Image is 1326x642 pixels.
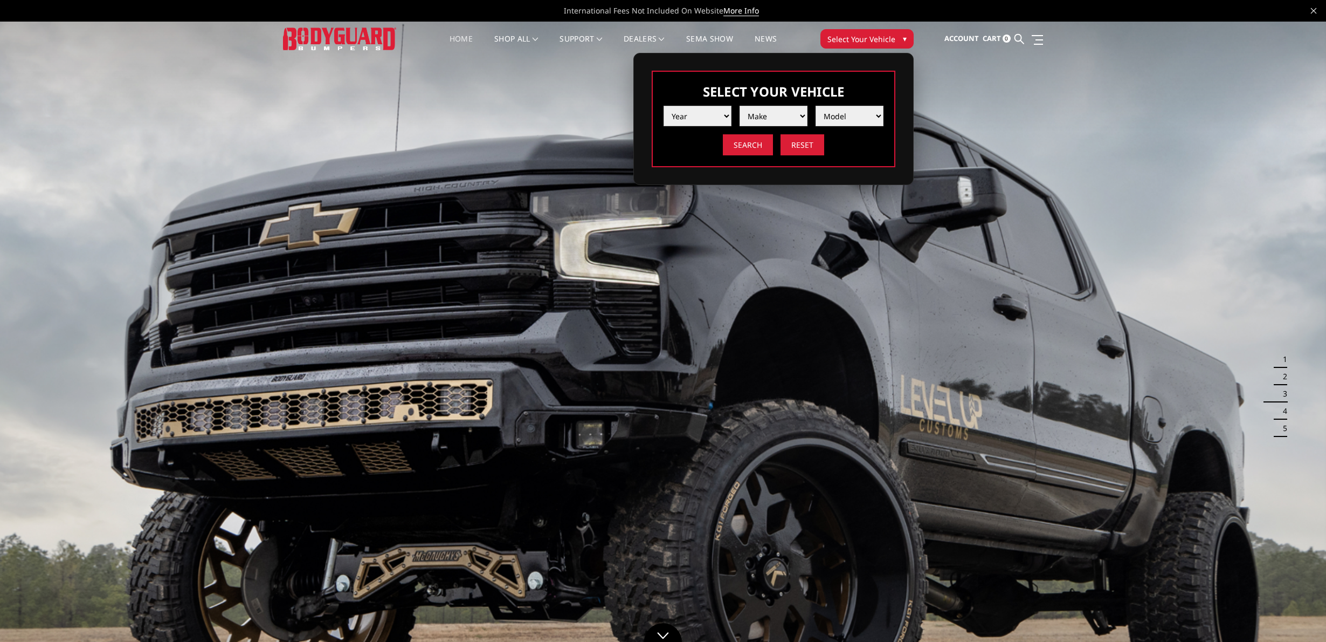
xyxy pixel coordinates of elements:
img: BODYGUARD BUMPERS [283,28,396,50]
button: 3 of 5 [1276,385,1287,402]
a: More Info [723,5,759,16]
a: Support [560,35,602,56]
a: Click to Down [644,623,682,642]
select: Please select the value from list. [664,106,731,126]
input: Search [723,134,773,155]
input: Reset [781,134,824,155]
a: News [755,35,777,56]
select: Please select the value from list. [740,106,807,126]
span: 0 [1003,35,1011,43]
span: ▾ [903,33,907,44]
button: 4 of 5 [1276,402,1287,420]
h3: Select Your Vehicle [664,83,883,100]
a: Cart 0 [983,24,1011,53]
button: 2 of 5 [1276,368,1287,385]
a: Account [944,24,979,53]
span: Cart [983,33,1001,43]
span: Select Your Vehicle [827,33,895,45]
a: shop all [494,35,538,56]
span: Account [944,33,979,43]
button: Select Your Vehicle [820,29,914,49]
a: Home [450,35,473,56]
button: 1 of 5 [1276,351,1287,368]
button: 5 of 5 [1276,420,1287,437]
a: Dealers [624,35,665,56]
a: SEMA Show [686,35,733,56]
iframe: Chat Widget [1272,590,1326,642]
